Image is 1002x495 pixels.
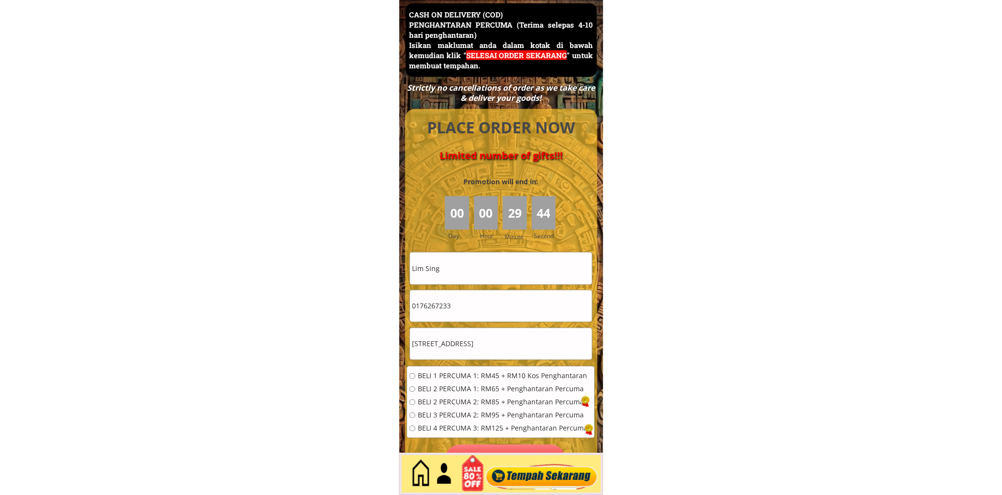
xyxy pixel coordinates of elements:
[418,386,588,393] span: BELI 2 PERCUMA 1: RM65 + Penghantaran Percuma
[534,231,558,240] h3: Second
[409,10,593,71] h3: CASH ON DELIVERY (COD) PENGHANTARAN PERCUMA (Terima selepas 4-10 hari penghantaran) Isikan maklum...
[418,399,588,406] span: BELI 2 PERCUMA 2: RM85 + Penghantaran Percuma
[410,290,592,322] input: Telefon
[418,425,588,432] span: BELI 4 PERCUMA 3: RM125 + Penghantaran Percuma
[404,83,598,103] div: Strictly no cancellations of order as we take care & deliver your goods!
[418,412,588,419] span: BELI 3 PERCUMA 2: RM95 + Penghantaran Percuma
[416,150,586,161] h4: Limited number of gifts!!!
[448,231,473,240] h3: Day
[446,176,556,187] h3: Promotion will end in:
[410,328,592,360] input: Alamat
[505,232,526,241] h3: Minute
[416,117,586,139] h4: PLACE ORDER NOW
[410,253,592,284] input: Nama
[444,445,566,477] p: Pesan sekarang
[480,231,500,240] h3: Hour
[418,373,588,380] span: BELI 1 PERCUMA 1: RM45 + RM10 Kos Penghantaran
[466,50,567,60] span: SELESAI ORDER SEKARANG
